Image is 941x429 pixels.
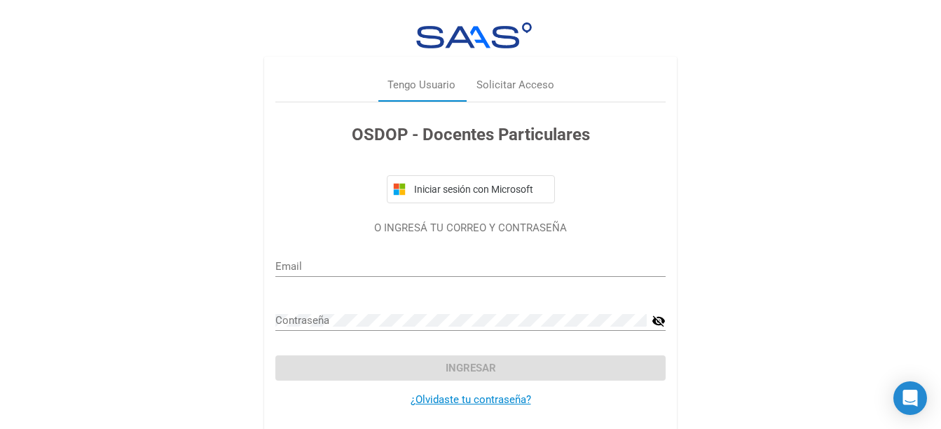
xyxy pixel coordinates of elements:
[411,393,531,406] a: ¿Olvidaste tu contraseña?
[893,381,927,415] div: Open Intercom Messenger
[387,175,555,203] button: Iniciar sesión con Microsoft
[411,184,549,195] span: Iniciar sesión con Microsoft
[476,77,554,93] div: Solicitar Acceso
[275,122,666,147] h3: OSDOP - Docentes Particulares
[652,313,666,329] mat-icon: visibility_off
[275,220,666,236] p: O INGRESÁ TU CORREO Y CONTRASEÑA
[446,362,496,374] span: Ingresar
[275,355,666,381] button: Ingresar
[387,77,455,93] div: Tengo Usuario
